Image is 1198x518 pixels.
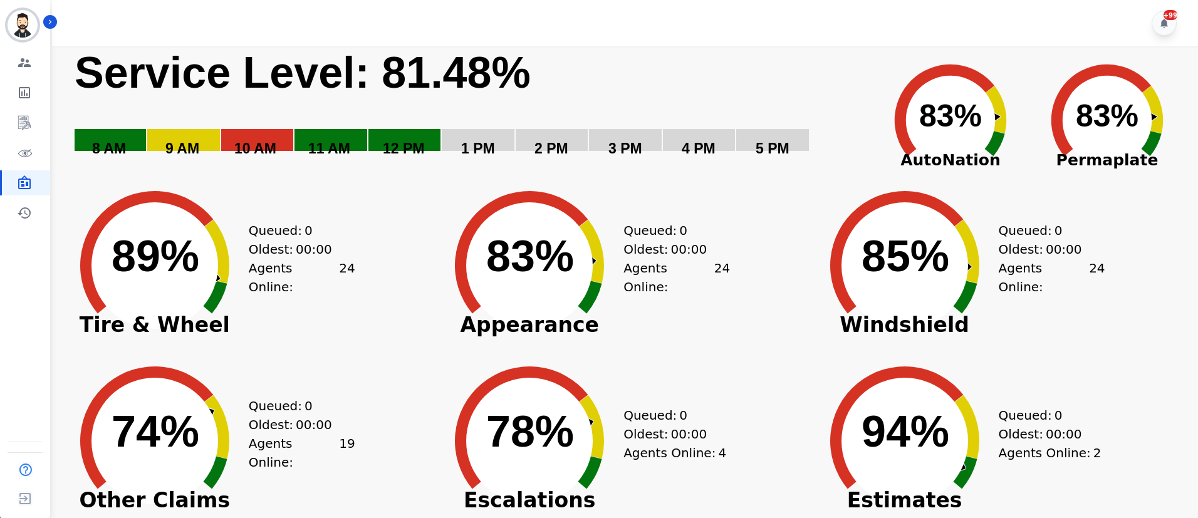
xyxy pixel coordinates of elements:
div: Agents Online: [623,259,730,296]
text: Service Level: 81.48% [75,48,531,97]
span: 00:00 [1046,425,1082,443]
text: 10 AM [234,140,276,157]
span: Windshield [811,319,999,331]
text: 12 PM [383,140,424,157]
div: Oldest: [999,425,1093,443]
text: 83% [1076,98,1138,133]
span: Permaplate [1029,148,1185,172]
text: 94% [862,407,949,456]
img: Bordered avatar [8,10,38,40]
text: 74% [112,407,199,456]
text: 83% [486,232,574,281]
span: Other Claims [61,494,249,507]
text: 5 PM [756,140,789,157]
div: Agents Online: [249,259,355,296]
span: 0 [305,221,313,240]
text: 1 PM [461,140,495,157]
span: 24 [339,259,355,296]
span: 24 [714,259,730,296]
span: 00:00 [296,415,332,434]
div: Agents Online: [623,443,730,462]
span: AutoNation [872,148,1029,172]
text: 8 AM [92,140,126,157]
span: 00:00 [296,240,332,259]
text: 89% [112,232,199,281]
span: Tire & Wheel [61,319,249,331]
span: 0 [1055,406,1063,425]
span: Appearance [435,319,623,331]
div: Queued: [623,221,717,240]
span: 4 [718,443,726,462]
div: Agents Online: [249,434,355,472]
text: 4 PM [682,140,716,157]
div: Queued: [623,406,717,425]
div: Oldest: [249,240,343,259]
svg: Service Level: 0% [73,46,870,175]
text: 85% [862,232,949,281]
text: 2 PM [534,140,568,157]
div: Queued: [249,396,343,415]
div: Oldest: [999,240,1093,259]
span: 00:00 [671,240,707,259]
div: Agents Online: [999,443,1105,462]
text: 3 PM [608,140,642,157]
div: Queued: [249,221,343,240]
span: 0 [305,396,313,415]
div: Oldest: [623,425,717,443]
span: 0 [1055,221,1063,240]
div: +99 [1164,10,1177,20]
div: Queued: [999,221,1093,240]
span: 2 [1093,443,1102,462]
text: 78% [486,407,574,456]
span: 0 [679,221,687,240]
div: Agents Online: [999,259,1105,296]
div: Oldest: [249,415,343,434]
text: 83% [919,98,982,133]
div: Queued: [999,406,1093,425]
span: 0 [679,406,687,425]
span: 00:00 [1046,240,1082,259]
span: 24 [1089,259,1105,296]
span: Estimates [811,494,999,507]
span: 19 [339,434,355,472]
span: Escalations [435,494,623,507]
div: Oldest: [623,240,717,259]
span: 00:00 [671,425,707,443]
text: 11 AM [308,140,350,157]
text: 9 AM [165,140,199,157]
